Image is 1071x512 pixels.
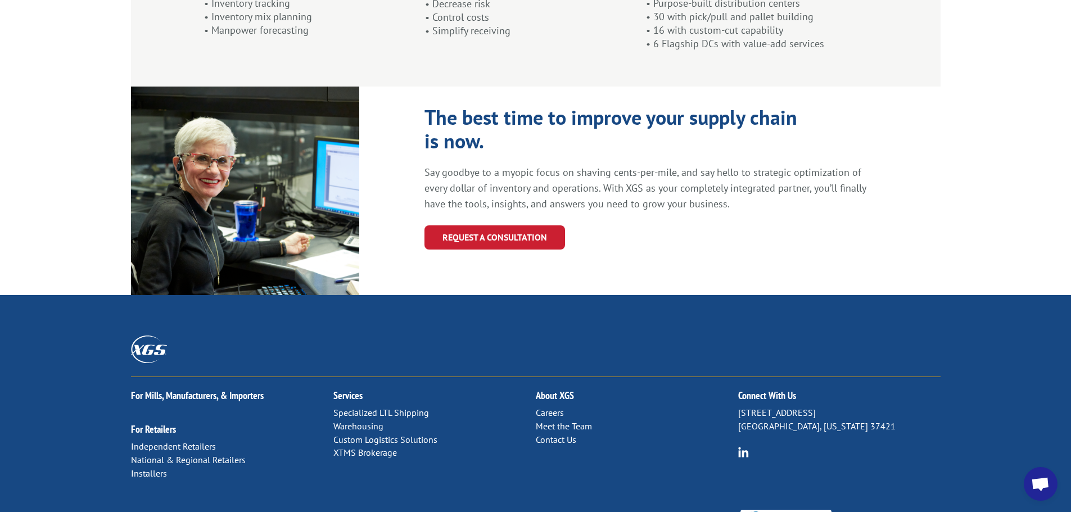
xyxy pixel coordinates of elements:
a: For Mills, Manufacturers, & Importers [131,389,264,402]
img: XGS_Expert_Consultant [131,87,359,295]
a: Careers [536,407,564,418]
a: Installers [131,468,167,479]
div: Open chat [1024,467,1058,501]
a: Contact Us [536,434,576,445]
p: Say goodbye to a myopic focus on shaving cents-per-mile, and say hello to strategic optimization ... [424,165,869,212]
a: Meet the Team [536,420,592,432]
a: Services [333,389,363,402]
a: For Retailers [131,423,176,436]
a: Independent Retailers [131,441,216,452]
a: Warehousing [333,420,383,432]
a: Specialized LTL Shipping [333,407,429,418]
h2: Connect With Us [738,391,941,406]
img: XGS_Logos_ALL_2024_All_White [131,336,167,363]
a: REQUEST A CONSULTATION [424,225,565,250]
img: group-6 [738,447,749,457]
a: Custom Logistics Solutions [333,434,437,445]
a: National & Regional Retailers [131,454,246,465]
p: [STREET_ADDRESS] [GEOGRAPHIC_DATA], [US_STATE] 37421 [738,406,941,433]
a: About XGS [536,389,574,402]
h1: The best time to improve your supply chain is now. [424,106,807,158]
a: XTMS Brokerage [333,447,397,458]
